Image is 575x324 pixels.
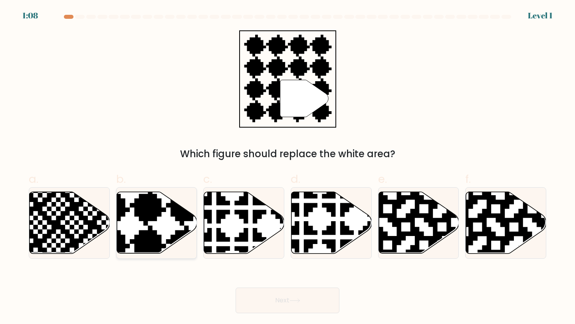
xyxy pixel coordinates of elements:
[291,171,300,187] span: d.
[236,288,339,313] button: Next
[465,171,471,187] span: f.
[22,10,38,22] div: 1:08
[378,171,387,187] span: e.
[116,171,126,187] span: b.
[203,171,212,187] span: c.
[528,10,553,22] div: Level 1
[29,171,38,187] span: a.
[280,80,328,117] g: "
[34,147,541,161] div: Which figure should replace the white area?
